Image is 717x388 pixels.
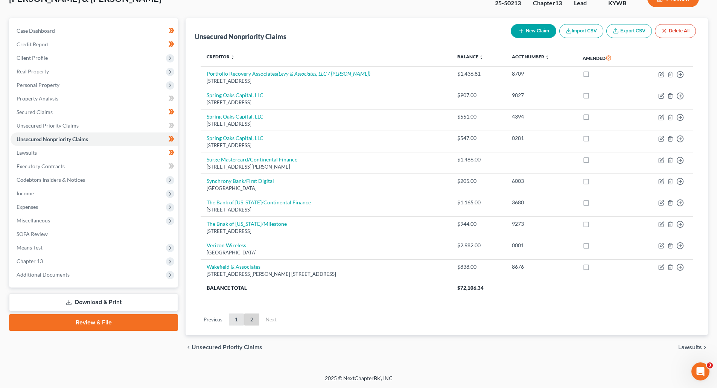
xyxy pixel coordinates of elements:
[457,285,484,291] span: $72,106.34
[512,177,571,185] div: 6003
[11,92,178,105] a: Property Analysis
[207,70,370,77] a: Portfolio Recovery Associates(Levy & Associates, LLC / [PERSON_NAME])
[512,54,550,59] a: Acct Number unfold_more
[11,38,178,51] a: Credit Report
[457,199,500,206] div: $1,165.00
[17,122,79,129] span: Unsecured Priority Claims
[707,362,713,368] span: 3
[207,206,445,213] div: [STREET_ADDRESS]
[457,242,500,249] div: $2,982.00
[198,313,228,326] a: Previous
[512,134,571,142] div: 0281
[512,263,571,271] div: 8676
[229,313,244,326] a: 1
[207,92,263,98] a: Spring Oaks Capital, LLC
[17,244,43,251] span: Means Test
[207,54,235,59] a: Creditor unfold_more
[17,95,58,102] span: Property Analysis
[17,136,88,142] span: Unsecured Nonpriority Claims
[207,185,445,192] div: [GEOGRAPHIC_DATA]
[207,78,445,85] div: [STREET_ADDRESS]
[457,91,500,99] div: $907.00
[457,156,500,163] div: $1,486.00
[479,55,484,59] i: unfold_more
[207,242,246,248] a: Verizon Wireless
[17,149,37,156] span: Lawsuits
[17,68,49,75] span: Real Property
[678,344,708,350] button: Lawsuits chevron_right
[512,113,571,120] div: 4394
[11,146,178,160] a: Lawsuits
[457,177,500,185] div: $205.00
[17,41,49,47] span: Credit Report
[457,220,500,228] div: $944.00
[9,314,178,331] a: Review & File
[207,120,445,128] div: [STREET_ADDRESS]
[192,344,262,350] span: Unsecured Priority Claims
[11,160,178,173] a: Executory Contracts
[691,362,709,380] iframe: Intercom live chat
[207,135,263,141] a: Spring Oaks Capital, LLC
[207,263,260,270] a: Wakefield & Associates
[207,113,263,120] a: Spring Oaks Capital, LLC
[201,281,451,295] th: Balance Total
[11,24,178,38] a: Case Dashboard
[207,199,311,205] a: The Bank of [US_STATE]/Continental Finance
[17,204,38,210] span: Expenses
[186,344,192,350] i: chevron_left
[512,70,571,78] div: 8709
[457,70,500,78] div: $1,436.81
[678,344,702,350] span: Lawsuits
[277,70,370,77] i: (Levy & Associates, LLC / [PERSON_NAME])
[17,231,48,237] span: SOFA Review
[17,190,34,196] span: Income
[17,55,48,61] span: Client Profile
[511,24,556,38] button: New Claim
[17,27,55,34] span: Case Dashboard
[457,134,500,142] div: $547.00
[512,91,571,99] div: 9827
[11,227,178,241] a: SOFA Review
[702,344,708,350] i: chevron_right
[207,99,445,106] div: [STREET_ADDRESS]
[457,54,484,59] a: Balance unfold_more
[207,228,445,235] div: [STREET_ADDRESS]
[655,24,696,38] button: Delete All
[17,109,53,115] span: Secured Claims
[195,32,286,41] div: Unsecured Nonpriority Claims
[11,105,178,119] a: Secured Claims
[559,24,603,38] button: Import CSV
[186,344,262,350] button: chevron_left Unsecured Priority Claims
[207,178,274,184] a: Synchrony Bank/First Digital
[207,163,445,170] div: [STREET_ADDRESS][PERSON_NAME]
[207,249,445,256] div: [GEOGRAPHIC_DATA]
[457,113,500,120] div: $551.00
[17,258,43,264] span: Chapter 13
[9,294,178,311] a: Download & Print
[144,374,573,388] div: 2025 © NextChapterBK, INC
[457,263,500,271] div: $838.00
[207,156,297,163] a: Surge Mastercard/Continental Finance
[512,220,571,228] div: 9273
[17,82,59,88] span: Personal Property
[512,199,571,206] div: 3680
[17,163,65,169] span: Executory Contracts
[11,132,178,146] a: Unsecured Nonpriority Claims
[244,313,259,326] a: 2
[230,55,235,59] i: unfold_more
[11,119,178,132] a: Unsecured Priority Claims
[207,142,445,149] div: [STREET_ADDRESS]
[606,24,652,38] a: Export CSV
[577,49,635,67] th: Amended
[545,55,550,59] i: unfold_more
[512,242,571,249] div: 0001
[17,177,85,183] span: Codebtors Insiders & Notices
[17,217,50,224] span: Miscellaneous
[17,271,70,278] span: Additional Documents
[207,221,287,227] a: The Bnak of [US_STATE]/Milestone
[207,271,445,278] div: [STREET_ADDRESS][PERSON_NAME] [STREET_ADDRESS]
